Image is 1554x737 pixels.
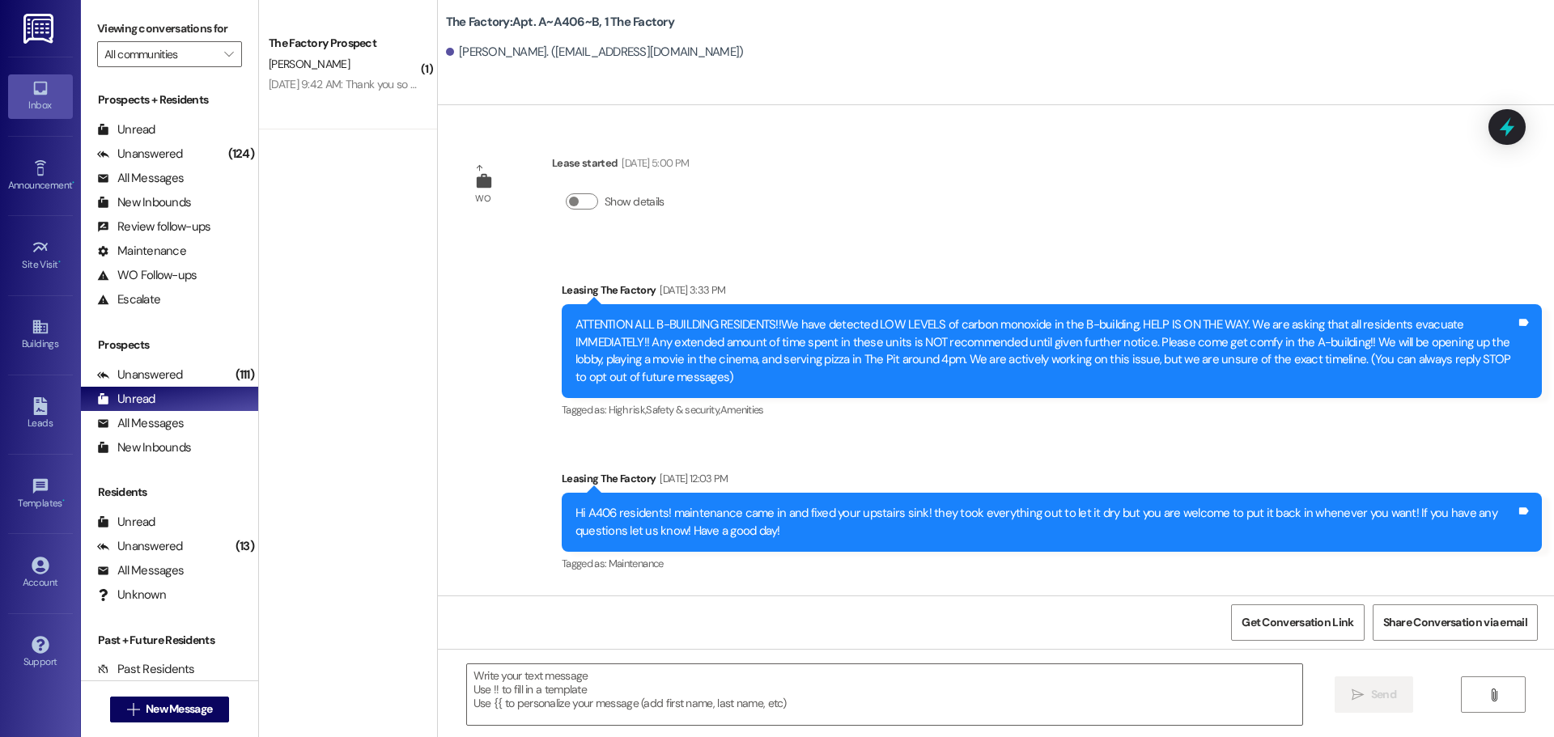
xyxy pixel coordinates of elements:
[1373,604,1538,641] button: Share Conversation via email
[552,155,689,177] div: Lease started
[720,403,764,417] span: Amenities
[8,392,73,436] a: Leads
[446,14,674,31] b: The Factory: Apt. A~A406~B, 1 The Factory
[562,470,1542,493] div: Leasing The Factory
[97,16,242,41] label: Viewing conversations for
[1383,614,1527,631] span: Share Conversation via email
[562,398,1542,421] div: Tagged as:
[605,193,664,210] label: Show details
[81,484,258,501] div: Residents
[1352,688,1364,701] i: 
[62,495,65,506] span: •
[446,44,744,61] div: [PERSON_NAME]. ([EMAIL_ADDRESS][DOMAIN_NAME])
[110,697,230,722] button: New Message
[1231,604,1364,641] button: Get Conversation Link
[97,562,184,579] div: All Messages
[656,282,725,299] div: [DATE] 3:33 PM
[97,194,191,211] div: New Inbounds
[646,403,720,417] span: Safety & security ,
[97,391,155,408] div: Unread
[97,587,166,604] div: Unknown
[269,57,350,71] span: [PERSON_NAME]
[23,14,57,44] img: ResiDesk Logo
[97,514,155,531] div: Unread
[81,91,258,108] div: Prospects + Residents
[269,77,439,91] div: [DATE] 9:42 AM: Thank you so much!
[72,177,74,188] span: •
[97,415,184,432] div: All Messages
[224,48,233,61] i: 
[97,661,195,678] div: Past Residents
[97,291,160,308] div: Escalate
[97,439,191,456] div: New Inbounds
[81,337,258,354] div: Prospects
[97,243,186,260] div: Maintenance
[97,146,183,163] div: Unanswered
[97,366,183,383] div: Unanswered
[1488,688,1500,701] i: 
[224,142,258,167] div: (124)
[609,403,647,417] span: High risk ,
[231,534,258,559] div: (13)
[8,552,73,595] a: Account
[8,472,73,516] a: Templates •
[8,234,73,277] a: Site Visit •
[97,121,155,138] div: Unread
[575,505,1516,540] div: Hi A406 residents! maintenance came in and fixed your upstairs sink! they took everything out to ...
[475,190,490,207] div: WO
[81,632,258,649] div: Past + Future Residents
[104,41,216,67] input: All communities
[8,631,73,675] a: Support
[618,155,689,172] div: [DATE] 5:00 PM
[609,557,664,570] span: Maintenance
[97,170,184,187] div: All Messages
[97,538,183,555] div: Unanswered
[8,74,73,118] a: Inbox
[269,35,418,52] div: The Factory Prospect
[127,703,139,716] i: 
[1335,676,1413,713] button: Send
[562,282,1542,304] div: Leasing The Factory
[8,313,73,357] a: Buildings
[146,701,212,718] span: New Message
[97,267,197,284] div: WO Follow-ups
[97,218,210,235] div: Review follow-ups
[656,470,728,487] div: [DATE] 12:03 PM
[58,256,61,268] span: •
[1242,614,1353,631] span: Get Conversation Link
[231,362,258,388] div: (111)
[575,316,1516,386] div: ATTENTION ALL B-BUILDING RESIDENTS!!We have detected LOW LEVELS of carbon monoxide in the B-build...
[1371,686,1396,703] span: Send
[562,552,1542,575] div: Tagged as:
